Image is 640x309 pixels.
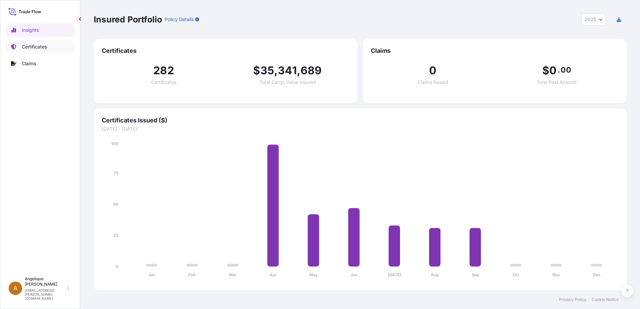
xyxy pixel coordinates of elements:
[113,233,118,238] tspan: 25
[6,40,75,54] a: Certificates
[6,57,75,70] a: Claims
[371,47,619,55] span: Claims
[113,202,118,207] tspan: 50
[301,65,322,76] span: 689
[25,276,66,287] p: Angelique [PERSON_NAME]
[561,67,571,73] span: 00
[592,297,619,302] a: Cookie Notice
[229,272,237,277] tspan: Mar
[549,65,557,76] span: 0
[22,43,47,50] p: Certificates
[472,272,479,277] tspan: Sep
[102,47,349,55] span: Certificates
[297,65,301,76] span: ,
[153,65,174,76] span: 282
[552,272,560,277] tspan: Nov
[581,13,606,25] button: Year Selector
[559,297,586,302] a: Privacy Policy
[558,67,560,73] span: .
[22,60,36,67] p: Claims
[512,272,519,277] tspan: Oct
[25,288,66,300] p: [EMAIL_ADDRESS][PERSON_NAME][DOMAIN_NAME]
[269,272,277,277] tspan: Apr
[278,65,297,76] span: 341
[542,65,549,76] span: $
[274,65,278,76] span: ,
[260,65,274,76] span: 35
[13,285,17,292] span: A
[115,264,118,269] tspan: 0
[259,80,316,85] span: Total Cargo Value Insured
[188,272,196,277] tspan: Feb
[593,272,601,277] tspan: Dec
[102,116,619,124] span: Certificates Issued ($)
[388,272,401,277] tspan: [DATE]
[429,65,436,76] span: 0
[537,80,577,85] span: Total Paid Amount
[94,14,162,25] p: Insured Portfolio
[418,80,448,85] span: Claims Raised
[102,126,619,132] span: [DATE] - [DATE]
[253,65,260,76] span: $
[148,272,155,277] tspan: Jan
[111,141,118,146] tspan: 100
[309,272,318,277] tspan: May
[6,23,75,37] a: Insights
[350,272,357,277] tspan: Jun
[431,272,439,277] tspan: Aug
[584,16,596,23] span: 2025
[165,16,194,23] p: Policy Details
[22,27,39,33] p: Insights
[151,80,176,85] span: Certificates
[113,171,118,176] tspan: 75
